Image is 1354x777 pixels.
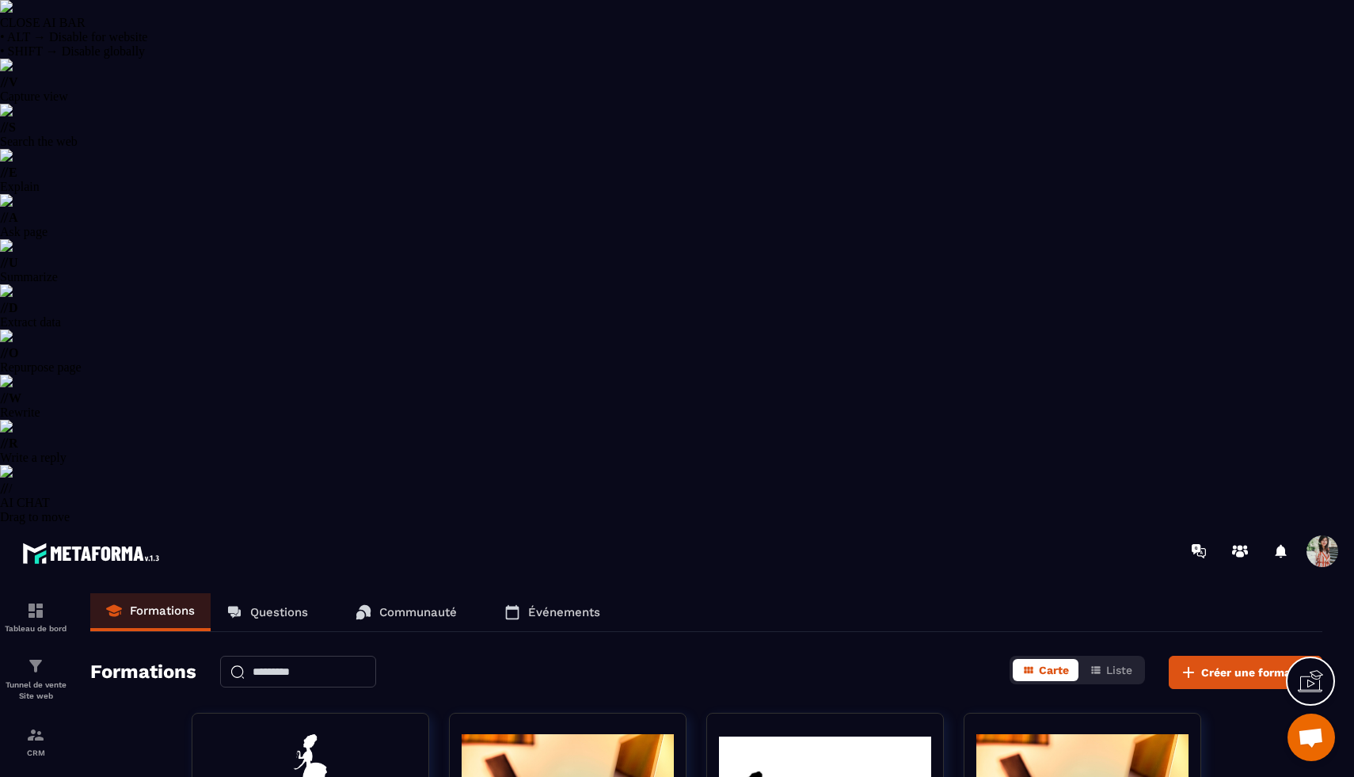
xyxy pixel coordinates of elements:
img: formation [26,601,45,620]
a: formationformationCRM [4,714,67,769]
a: Événements [489,593,616,631]
p: Événements [528,605,600,619]
p: Questions [250,605,308,619]
p: Communauté [379,605,457,619]
img: formation [26,657,45,676]
img: formation [26,726,45,745]
a: formationformationTableau de bord [4,589,67,645]
span: Carte [1039,664,1069,676]
p: Tunnel de vente Site web [4,680,67,702]
p: Tableau de bord [4,624,67,633]
a: Formations [90,593,211,631]
span: Créer une formation [1201,665,1312,680]
a: Questions [211,593,324,631]
button: Liste [1080,659,1142,681]
a: Communauté [340,593,473,631]
span: Liste [1106,664,1132,676]
p: Formations [130,604,195,618]
button: Créer une formation [1169,656,1322,689]
a: formationformationTunnel de vente Site web [4,645,67,714]
p: CRM [4,748,67,757]
img: logo [22,539,165,568]
button: Carte [1013,659,1078,681]
div: Ouvrir le chat [1287,714,1335,761]
h2: Formations [90,656,196,689]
